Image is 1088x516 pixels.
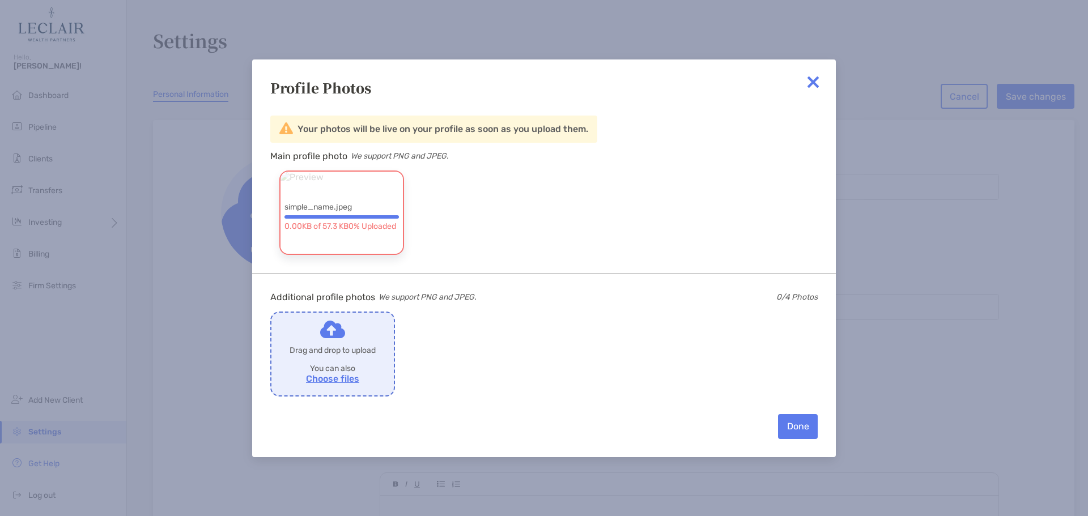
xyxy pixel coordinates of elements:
div: Profile Photos [270,78,818,97]
img: Notification icon [279,122,293,134]
b: Main profile photo [270,151,347,161]
b: Additional profile photos [270,292,375,302]
p: We support PNG and JPEG. [270,292,818,302]
span: 0% Uploaded [348,221,396,231]
p: simple_name.jpeg [284,202,352,212]
p: We support PNG and JPEG. [270,151,818,161]
span: 0.00KB of 57.3 KB [284,221,396,231]
img: close modal icon [802,71,824,93]
span: 0 /4 Photos [776,292,818,302]
div: Your photos will be live on your profile as soon as you upload them. [297,122,588,136]
button: Done [778,414,818,439]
